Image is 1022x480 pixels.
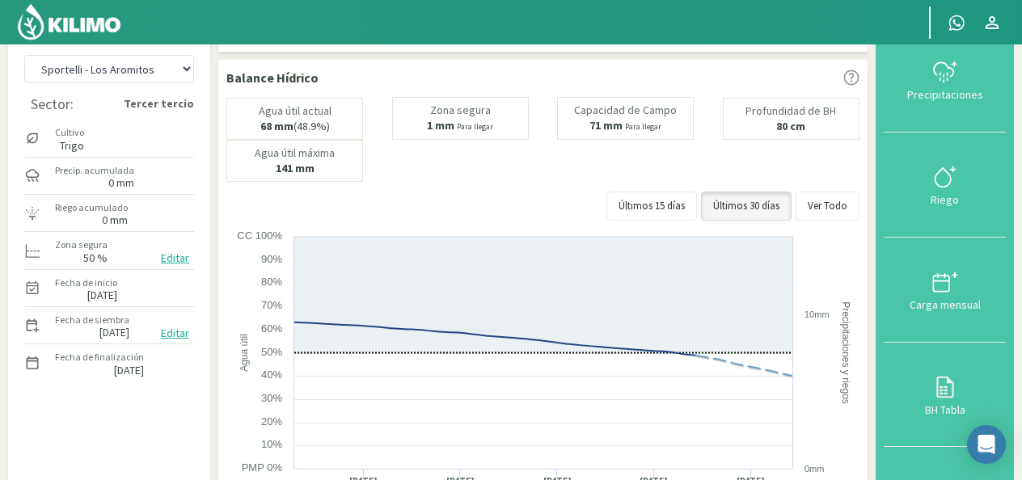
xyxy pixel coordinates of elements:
[805,464,824,474] text: 0mm
[430,104,491,116] p: Zona segura
[102,215,128,225] label: 0 mm
[259,105,332,117] p: Agua útil actual
[31,96,74,112] div: Sector:
[55,313,129,327] label: Fecha de siembra
[226,68,319,87] p: Balance Hídrico
[889,404,1001,415] div: BH Tabla
[55,200,128,215] label: Riego acumulado
[884,343,1006,448] button: BH Tabla
[156,249,194,267] button: Editar
[261,415,282,427] text: 20%
[55,141,84,151] label: Trigo
[967,425,1006,464] div: Open Intercom Messenger
[261,438,282,450] text: 10%
[261,346,282,358] text: 50%
[261,322,282,335] text: 60%
[884,238,1006,343] button: Carga mensual
[574,104,677,116] p: Capacidad de Campo
[255,147,335,159] p: Agua útil máxima
[805,309,830,319] text: 10mm
[261,392,282,404] text: 30%
[108,178,134,188] label: 0 mm
[884,27,1006,133] button: Precipitaciones
[889,299,1001,310] div: Carga mensual
[884,133,1006,238] button: Riego
[776,119,805,133] b: 80 cm
[114,365,144,376] label: [DATE]
[242,461,283,474] text: PMP 0%
[87,290,117,301] label: [DATE]
[840,301,851,404] text: Precipitaciones y riegos
[889,194,1001,205] div: Riego
[427,118,454,133] b: 1 mm
[55,350,144,364] label: Fecha de finalización
[625,121,661,132] small: Para llegar
[83,253,108,263] label: 50 %
[889,89,1001,100] div: Precipitaciones
[55,163,134,178] label: Precip. acumulada
[124,95,194,112] strong: Tercer tercio
[261,276,282,288] text: 80%
[239,334,250,372] text: Agua útil
[261,368,282,381] text: 40%
[156,324,194,343] button: Editar
[276,161,315,175] b: 141 mm
[261,299,282,311] text: 70%
[237,229,282,242] text: CC 100%
[55,238,108,252] label: Zona segura
[701,192,792,221] button: Últimos 30 días
[99,327,129,338] label: [DATE]
[260,120,330,133] p: (48.9%)
[457,121,493,132] small: Para llegar
[55,276,117,290] label: Fecha de inicio
[589,118,623,133] b: 71 mm
[745,105,836,117] p: Profundidad de BH
[55,125,84,140] label: Cultivo
[796,192,859,221] button: Ver Todo
[261,253,282,265] text: 90%
[260,119,294,133] b: 68 mm
[16,2,122,41] img: Kilimo
[606,192,697,221] button: Últimos 15 días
